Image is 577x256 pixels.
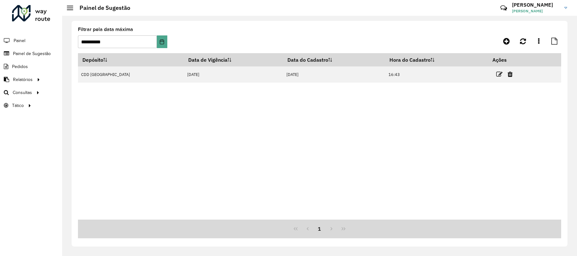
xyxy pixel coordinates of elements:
button: Choose Date [157,35,167,48]
button: 1 [314,223,326,235]
th: Data de Vigência [184,53,283,66]
td: [DATE] [283,66,385,83]
h3: [PERSON_NAME] [512,2,560,8]
span: Pedidos [12,63,28,70]
td: 16:43 [385,66,488,83]
th: Hora do Cadastro [385,53,488,66]
th: Data do Cadastro [283,53,385,66]
span: Painel [14,37,25,44]
span: [PERSON_NAME] [512,8,560,14]
h2: Painel de Sugestão [73,4,130,11]
td: [DATE] [184,66,283,83]
span: Relatórios [13,76,33,83]
a: Contato Rápido [497,1,510,15]
a: Excluir [508,70,513,78]
label: Filtrar pela data máxima [78,26,133,33]
td: CDD [GEOGRAPHIC_DATA] [78,66,184,83]
th: Ações [488,53,526,66]
span: Consultas [13,89,32,96]
a: Editar [496,70,503,78]
span: Tático [12,102,24,109]
th: Depósito [78,53,184,66]
span: Painel de Sugestão [13,50,51,57]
